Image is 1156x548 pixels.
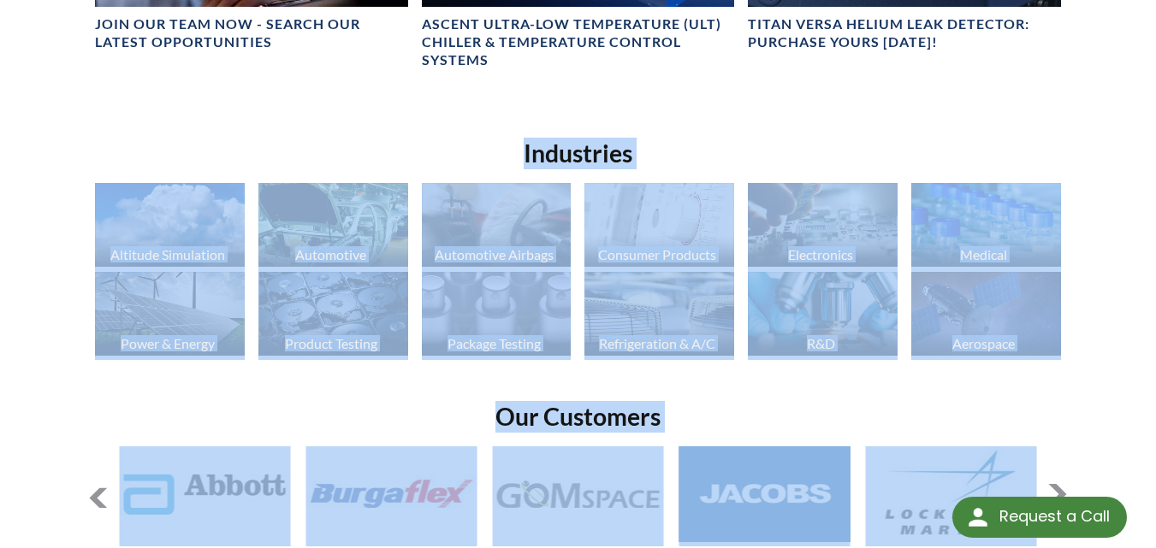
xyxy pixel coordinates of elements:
a: Electronics [748,183,898,271]
h4: Join our team now - SEARCH OUR LATEST OPPORTUNITIES [95,15,408,51]
img: round button [964,504,992,531]
a: Aerospace [911,272,1061,360]
img: industry_Electronics_670x376.jpg [748,183,898,267]
a: Automotive [258,183,408,271]
img: industry_Package_670x376.jpg [422,272,572,356]
img: GOM-Space.jpg [493,446,664,542]
img: Jacobs.jpg [679,446,850,542]
div: Medical [909,246,1059,262]
a: Consumer Products [584,183,734,271]
h2: Industries [88,138,1068,169]
a: Automotive Airbags [422,183,572,271]
div: Automotive [256,246,406,262]
img: industry_R_D_670x376.jpg [748,272,898,356]
a: R&D [748,272,898,360]
div: Product Testing [256,335,406,351]
a: Medical [911,183,1061,271]
img: industry_Consumer_670x376.jpg [584,183,734,267]
img: Abbott-Labs.jpg [120,446,291,542]
h4: TITAN VERSA Helium Leak Detector: Purchase Yours [DATE]! [748,15,1061,51]
img: industry_Power-2_670x376.jpg [95,272,245,356]
img: Artboard_1.jpg [911,272,1061,356]
a: Refrigeration & A/C [584,272,734,360]
div: R&D [745,335,896,351]
div: Consumer Products [582,246,732,262]
img: Lockheed-Martin.jpg [865,446,1036,542]
img: industry_ProductTesting_670x376.jpg [258,272,408,356]
div: Power & Energy [92,335,243,351]
div: Aerospace [909,335,1059,351]
h2: Our Customers [88,401,1068,433]
img: industry_Automotive_670x376.jpg [258,183,408,267]
img: Burgaflex.jpg [306,446,477,542]
div: Request a Call [952,497,1127,538]
img: industry_HVAC_670x376.jpg [584,272,734,356]
div: Electronics [745,246,896,262]
a: Altitude Simulation [95,183,245,271]
h4: Ascent Ultra-Low Temperature (ULT) Chiller & Temperature Control Systems [422,15,735,68]
div: Automotive Airbags [419,246,570,262]
div: Altitude Simulation [92,246,243,262]
div: Refrigeration & A/C [582,335,732,351]
img: industry_Medical_670x376.jpg [911,183,1061,267]
a: Package Testing [422,272,572,360]
div: Request a Call [999,497,1110,536]
img: industry_AltitudeSim_670x376.jpg [95,183,245,267]
a: Power & Energy [95,272,245,360]
img: industry_Auto-Airbag_670x376.jpg [422,183,572,267]
a: Product Testing [258,272,408,360]
div: Package Testing [419,335,570,351]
